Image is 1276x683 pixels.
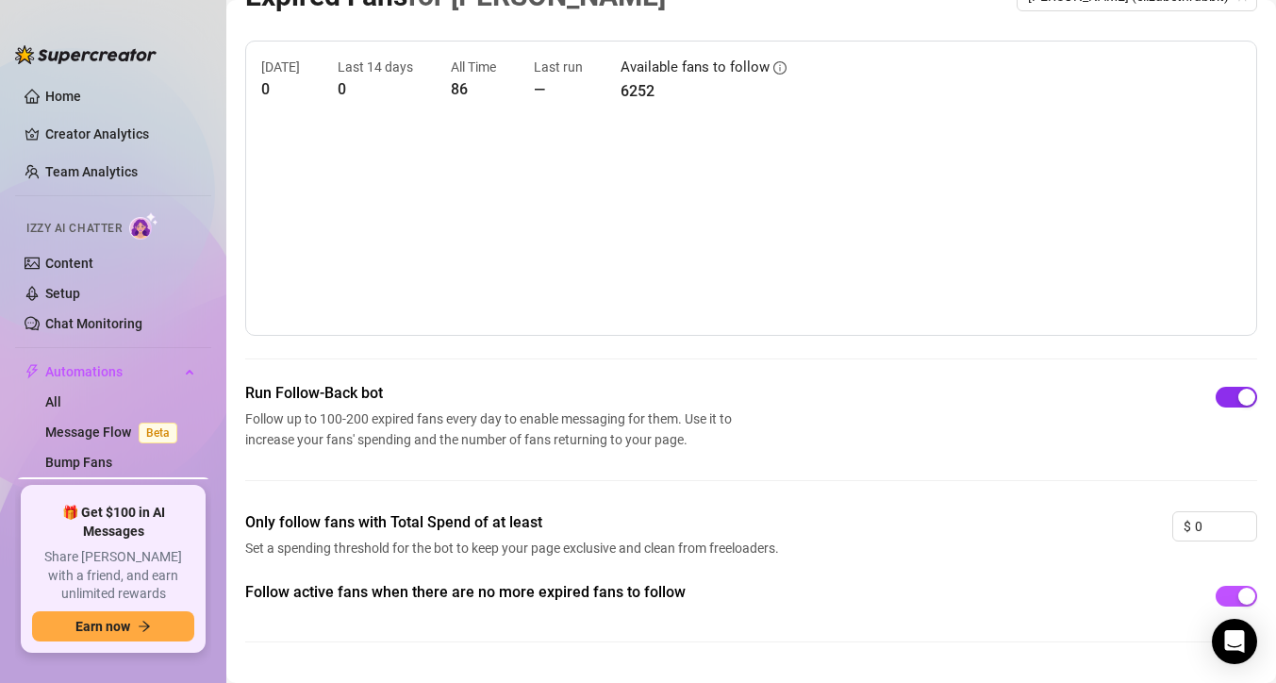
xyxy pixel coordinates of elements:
[45,455,112,470] a: Bump Fans
[338,77,413,101] article: 0
[32,611,194,641] button: Earn nowarrow-right
[338,57,413,77] article: Last 14 days
[45,425,185,440] a: Message FlowBeta
[773,61,787,75] span: info-circle
[45,394,61,409] a: All
[45,316,142,331] a: Chat Monitoring
[1195,512,1256,541] input: 0.00
[261,77,300,101] article: 0
[25,364,40,379] span: thunderbolt
[45,256,93,271] a: Content
[451,57,496,77] article: All Time
[245,538,785,558] span: Set a spending threshold for the bot to keep your page exclusive and clean from freeloaders.
[15,45,157,64] img: logo-BBDzfeDw.svg
[534,77,583,101] article: —
[26,220,122,238] span: Izzy AI Chatter
[621,79,787,103] article: 6252
[261,57,300,77] article: [DATE]
[621,57,770,79] article: Available fans to follow
[45,286,80,301] a: Setup
[75,619,130,634] span: Earn now
[139,423,177,443] span: Beta
[45,357,179,387] span: Automations
[45,164,138,179] a: Team Analytics
[245,382,739,405] span: Run Follow-Back bot
[1212,619,1257,664] div: Open Intercom Messenger
[534,57,583,77] article: Last run
[451,77,496,101] article: 86
[138,620,151,633] span: arrow-right
[245,581,785,604] span: Follow active fans when there are no more expired fans to follow
[45,119,196,149] a: Creator Analytics
[245,408,739,450] span: Follow up to 100-200 expired fans every day to enable messaging for them. Use it to increase your...
[32,548,194,604] span: Share [PERSON_NAME] with a friend, and earn unlimited rewards
[45,89,81,104] a: Home
[32,504,194,541] span: 🎁 Get $100 in AI Messages
[245,511,785,534] span: Only follow fans with Total Spend of at least
[129,212,158,240] img: AI Chatter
